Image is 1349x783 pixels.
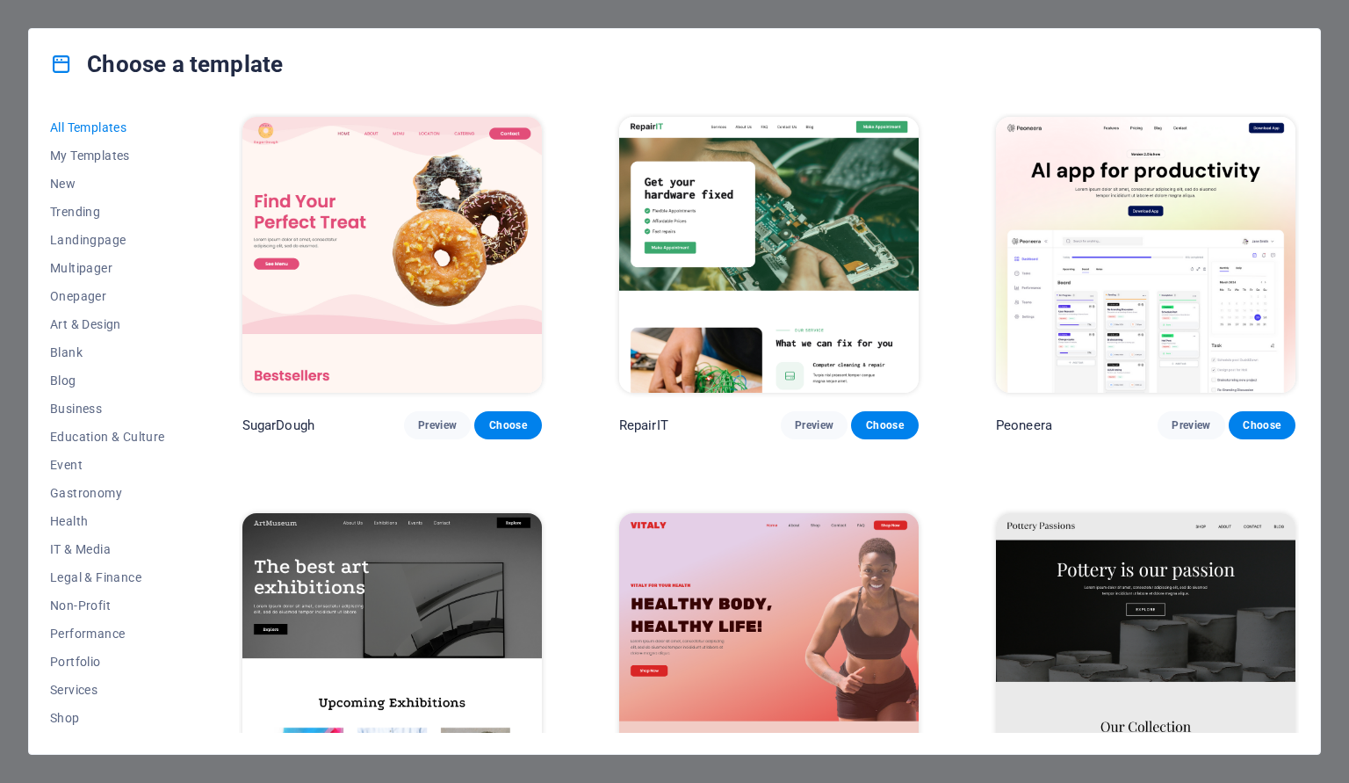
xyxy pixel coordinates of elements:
span: Portfolio [50,655,165,669]
button: Gastronomy [50,479,165,507]
p: Peoneera [996,417,1052,434]
button: Blank [50,338,165,366]
button: Blog [50,366,165,395]
button: Preview [1158,411,1224,439]
span: Preview [418,418,457,432]
img: RepairIT [619,117,919,393]
p: RepairIT [619,417,668,434]
button: Legal & Finance [50,563,165,591]
button: Choose [851,411,918,439]
button: All Templates [50,113,165,141]
span: Services [50,683,165,697]
button: Landingpage [50,226,165,254]
button: Services [50,676,165,704]
span: Preview [795,418,833,432]
span: Multipager [50,261,165,275]
span: Landingpage [50,233,165,247]
span: Education & Culture [50,430,165,444]
img: Peoneera [996,117,1295,393]
span: Legal & Finance [50,570,165,584]
span: All Templates [50,120,165,134]
button: Education & Culture [50,423,165,451]
button: Preview [404,411,471,439]
span: Non-Profit [50,598,165,613]
span: Preview [1172,418,1210,432]
button: Trending [50,198,165,226]
span: Onepager [50,289,165,303]
span: Blank [50,345,165,359]
span: Performance [50,627,165,641]
span: IT & Media [50,542,165,556]
span: Shop [50,711,165,725]
button: Shop [50,704,165,732]
button: Event [50,451,165,479]
span: Blog [50,373,165,388]
span: Gastronomy [50,486,165,500]
button: Portfolio [50,648,165,676]
button: Health [50,507,165,535]
span: New [50,177,165,191]
span: Art & Design [50,317,165,331]
button: Choose [1229,411,1295,439]
span: Choose [488,418,527,432]
button: Multipager [50,254,165,282]
span: Choose [865,418,904,432]
span: My Templates [50,149,165,163]
span: Choose [1243,418,1281,432]
span: Health [50,514,165,528]
button: Choose [474,411,541,439]
button: Onepager [50,282,165,310]
p: SugarDough [242,417,314,434]
button: Performance [50,620,165,648]
img: SugarDough [242,117,542,393]
button: Preview [781,411,848,439]
button: New [50,170,165,198]
h4: Choose a template [50,50,283,78]
span: Trending [50,205,165,219]
button: My Templates [50,141,165,170]
span: Event [50,458,165,472]
button: Art & Design [50,310,165,338]
span: Business [50,402,165,416]
button: IT & Media [50,535,165,563]
button: Sports & Beauty [50,732,165,760]
button: Non-Profit [50,591,165,620]
button: Business [50,395,165,423]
